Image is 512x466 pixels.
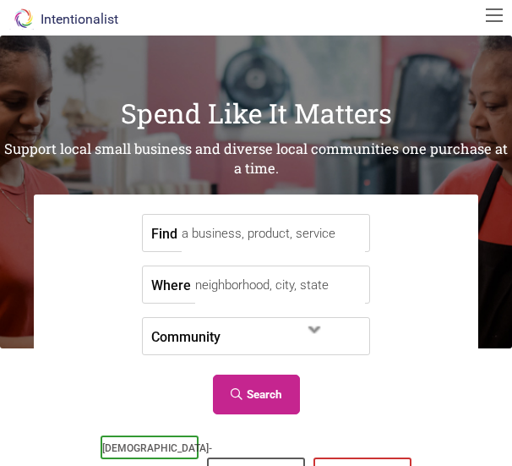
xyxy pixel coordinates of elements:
a: Search [213,375,300,414]
input: neighborhood, city, state [195,266,365,304]
label: Community [151,318,221,354]
label: Where [151,266,191,303]
label: Find [151,215,177,251]
a: Intentionalist [7,11,118,27]
input: a business, product, service [182,215,365,253]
